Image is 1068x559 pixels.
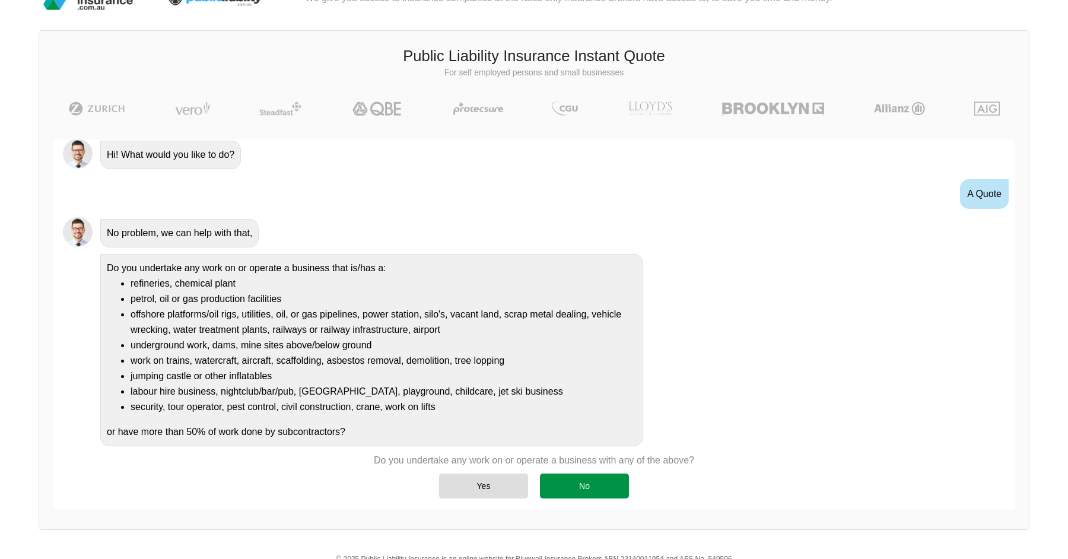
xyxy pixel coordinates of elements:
[540,474,629,498] div: No
[131,291,637,307] li: petrol, oil or gas production facilities
[131,307,637,338] li: offshore platforms/oil rigs, utilities, oil, or gas pipelines, power station, silo's, vacant land...
[255,101,307,116] img: Steadfast | Public Liability Insurance
[970,101,1005,116] img: AIG | Public Liability Insurance
[63,139,93,169] img: Chatbot | PLI
[960,179,1009,209] div: A Quote
[48,67,1020,79] p: For self employed persons and small businesses
[170,101,215,116] img: Vero | Public Liability Insurance
[131,384,637,399] li: labour hire business, nightclub/bar/pub, [GEOGRAPHIC_DATA], playground, childcare, jet ski business
[63,217,93,247] img: Chatbot | PLI
[131,276,637,291] li: refineries, chemical plant
[622,101,679,116] img: LLOYD's | Public Liability Insurance
[374,454,694,467] p: Do you undertake any work on or operate a business with any of the above?
[100,219,259,247] div: No problem, we can help with that,
[63,101,131,116] img: Zurich | Public Liability Insurance
[131,399,637,415] li: security, tour operator, pest control, civil construction, crane, work on lifts
[717,101,828,116] img: Brooklyn | Public Liability Insurance
[131,369,637,384] li: jumping castle or other inflatables
[100,141,241,169] div: Hi! What would you like to do?
[131,353,637,369] li: work on trains, watercraft, aircraft, scaffolding, asbestos removal, demolition, tree lopping
[131,338,637,353] li: underground work, dams, mine sites above/below ground
[449,101,508,116] img: Protecsure | Public Liability Insurance
[547,101,583,116] img: CGU | Public Liability Insurance
[439,474,528,498] div: Yes
[100,254,643,446] div: Do you undertake any work on or operate a business that is/has a: or have more than 50% of work d...
[48,46,1020,67] h3: Public Liability Insurance Instant Quote
[345,101,409,116] img: QBE | Public Liability Insurance
[868,101,931,116] img: Allianz | Public Liability Insurance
